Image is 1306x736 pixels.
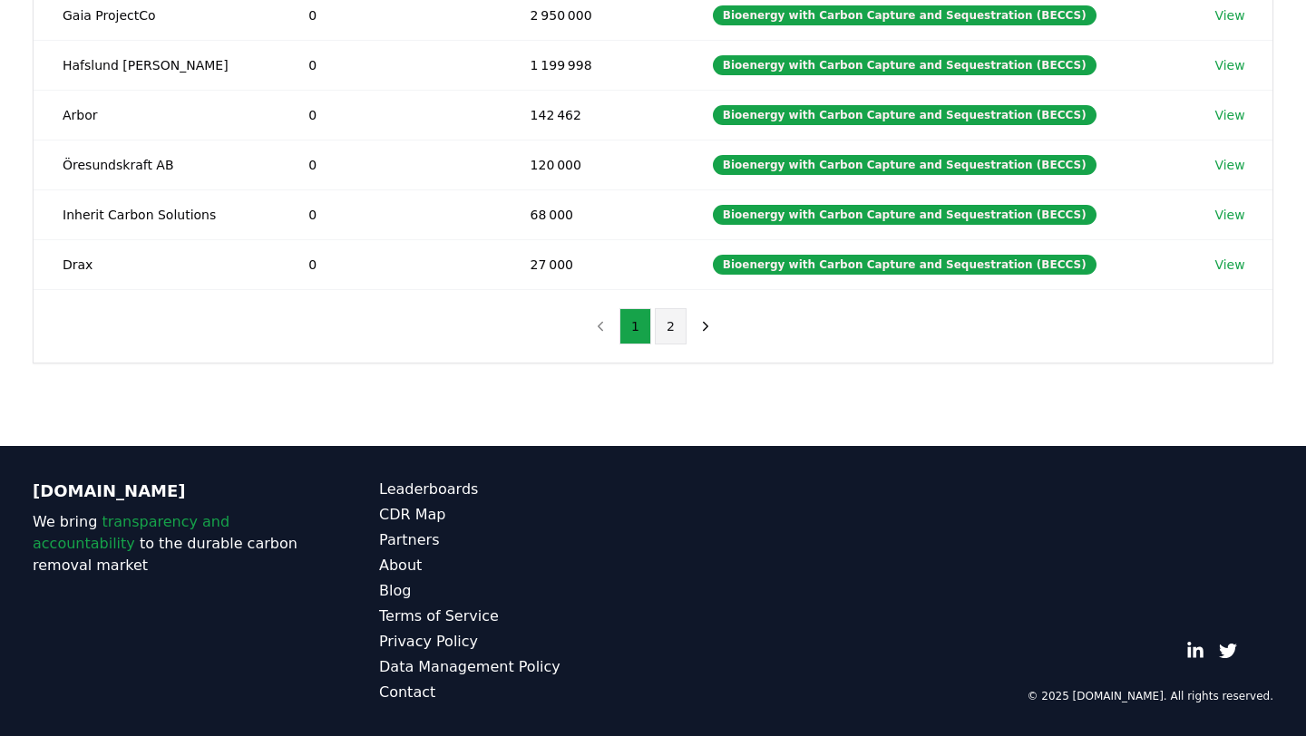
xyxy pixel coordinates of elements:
[502,140,684,189] td: 120 000
[502,40,684,90] td: 1 199 998
[713,5,1096,25] div: Bioenergy with Carbon Capture and Sequestration (BECCS)
[690,308,721,344] button: next page
[379,479,653,500] a: Leaderboards
[379,656,653,678] a: Data Management Policy
[379,682,653,703] a: Contact
[34,189,279,239] td: Inherit Carbon Solutions
[33,513,229,552] span: transparency and accountability
[379,605,653,627] a: Terms of Service
[279,140,501,189] td: 0
[1027,689,1273,703] p: © 2025 [DOMAIN_NAME]. All rights reserved.
[1186,642,1204,660] a: LinkedIn
[713,55,1096,75] div: Bioenergy with Carbon Capture and Sequestration (BECCS)
[379,529,653,551] a: Partners
[1214,56,1244,74] a: View
[33,511,307,576] p: We bring to the durable carbon removal market
[619,308,651,344] button: 1
[1214,206,1244,224] a: View
[713,255,1096,275] div: Bioenergy with Carbon Capture and Sequestration (BECCS)
[502,90,684,140] td: 142 462
[34,40,279,90] td: Hafslund [PERSON_NAME]
[379,504,653,526] a: CDR Map
[379,580,653,602] a: Blog
[1214,156,1244,174] a: View
[502,239,684,289] td: 27 000
[713,205,1096,225] div: Bioenergy with Carbon Capture and Sequestration (BECCS)
[279,40,501,90] td: 0
[379,631,653,653] a: Privacy Policy
[713,155,1096,175] div: Bioenergy with Carbon Capture and Sequestration (BECCS)
[279,90,501,140] td: 0
[34,90,279,140] td: Arbor
[713,105,1096,125] div: Bioenergy with Carbon Capture and Sequestration (BECCS)
[1219,642,1237,660] a: Twitter
[655,308,687,344] button: 2
[33,479,307,504] p: [DOMAIN_NAME]
[279,239,501,289] td: 0
[279,189,501,239] td: 0
[1214,6,1244,24] a: View
[379,555,653,576] a: About
[34,140,279,189] td: Öresundskraft AB
[1214,106,1244,124] a: View
[502,189,684,239] td: 68 000
[1214,256,1244,274] a: View
[34,239,279,289] td: Drax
